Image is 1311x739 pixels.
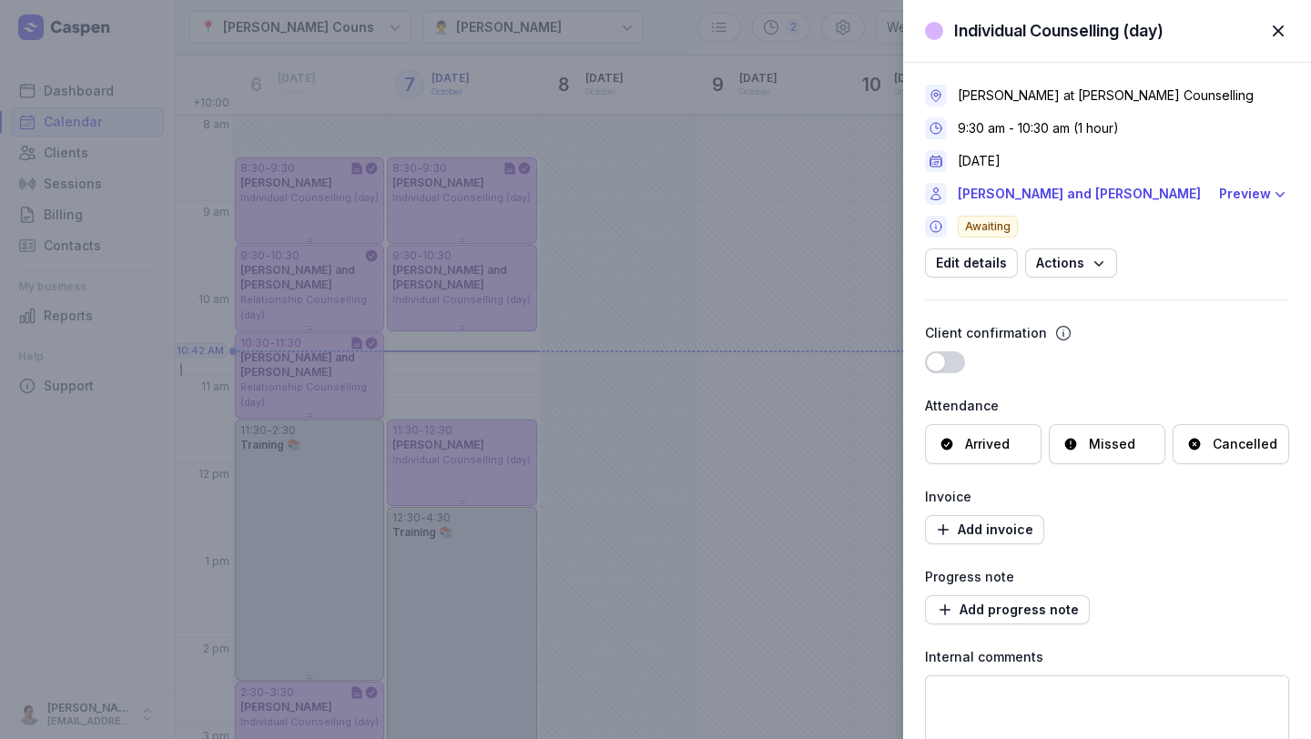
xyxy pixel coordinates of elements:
[925,566,1289,588] div: Progress note
[925,486,1289,508] div: Invoice
[954,20,1164,42] div: Individual Counselling (day)
[965,435,1010,453] div: Arrived
[1089,435,1135,453] div: Missed
[958,183,1208,205] a: [PERSON_NAME] and [PERSON_NAME]
[958,152,1001,170] div: [DATE]
[925,322,1047,344] div: Client confirmation
[936,252,1007,274] span: Edit details
[1036,252,1106,274] span: Actions
[1219,183,1289,205] button: Preview
[936,519,1033,541] span: Add invoice
[958,216,1018,238] span: Awaiting
[1219,183,1271,205] div: Preview
[925,646,1289,668] div: Internal comments
[958,86,1254,105] div: [PERSON_NAME] at [PERSON_NAME] Counselling
[958,119,1119,137] div: 9:30 am - 10:30 am (1 hour)
[925,248,1018,278] button: Edit details
[1025,248,1117,278] button: Actions
[1213,435,1277,453] div: Cancelled
[936,599,1079,621] span: Add progress note
[925,395,1289,417] div: Attendance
